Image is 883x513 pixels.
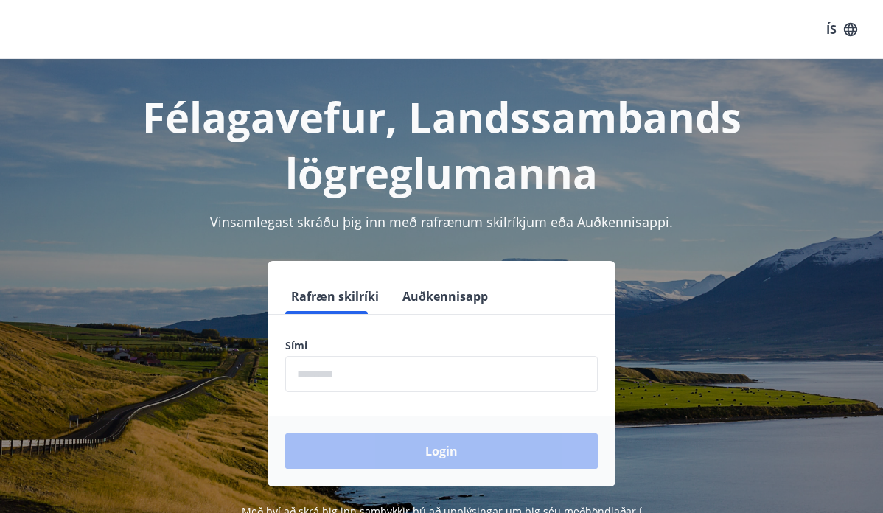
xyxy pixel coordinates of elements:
button: Rafræn skilríki [285,279,385,314]
span: Vinsamlegast skráðu þig inn með rafrænum skilríkjum eða Auðkennisappi. [210,213,673,231]
h1: Félagavefur, Landssambands lögreglumanna [18,88,865,200]
label: Sími [285,338,598,353]
button: ÍS [818,16,865,43]
button: Auðkennisapp [397,279,494,314]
